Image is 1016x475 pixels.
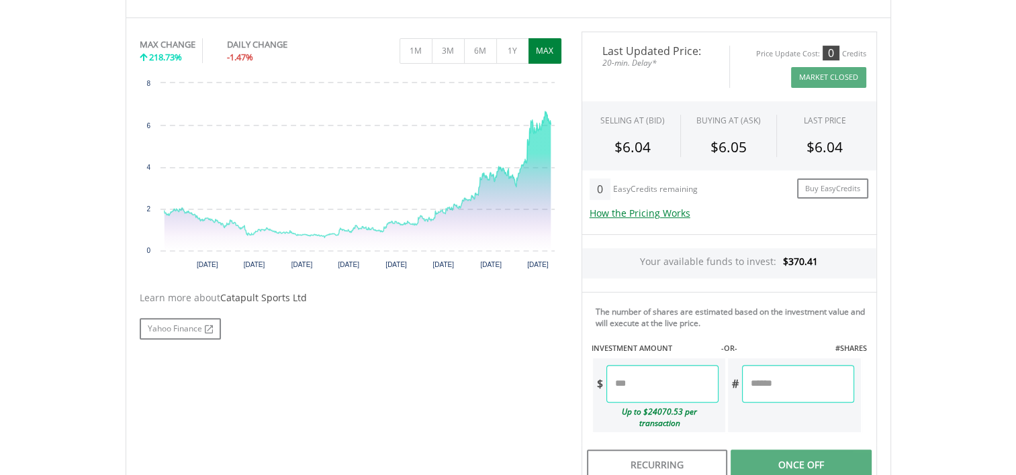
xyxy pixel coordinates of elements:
[227,51,253,63] span: -1.47%
[140,76,561,278] svg: Interactive chart
[592,343,672,354] label: INVESTMENT AMOUNT
[220,291,307,304] span: Catapult Sports Ltd
[696,115,761,126] span: BUYING AT (ASK)
[592,56,719,69] span: 20-min. Delay*
[140,38,195,51] div: MAX CHANGE
[146,164,150,171] text: 4
[146,205,150,213] text: 2
[140,318,221,339] a: Yahoo Finance
[593,403,719,432] div: Up to $24070.53 per transaction
[146,247,150,254] text: 0
[614,138,651,156] span: $6.04
[590,178,610,200] div: 0
[464,38,497,64] button: 6M
[804,115,846,126] div: LAST PRICE
[480,261,502,268] text: [DATE]
[613,184,698,196] div: EasyCredits remaining
[146,122,150,129] text: 6
[243,261,265,268] text: [DATE]
[823,46,839,60] div: 0
[842,49,866,59] div: Credits
[146,80,150,87] text: 8
[797,178,868,199] a: Buy EasyCredits
[710,138,747,156] span: $6.05
[338,261,359,268] text: [DATE]
[196,261,218,268] text: [DATE]
[791,67,866,88] button: Market Closed
[528,38,561,64] button: MAX
[582,248,876,278] div: Your available funds to invest:
[527,261,549,268] text: [DATE]
[432,261,454,268] text: [DATE]
[140,291,561,305] div: Learn more about
[432,38,465,64] button: 3M
[596,306,871,329] div: The number of shares are estimated based on the investment value and will execute at the live price.
[806,138,843,156] span: $6.04
[835,343,866,354] label: #SHARES
[385,261,407,268] text: [DATE]
[149,51,182,63] span: 218.73%
[600,115,665,126] div: SELLING AT (BID)
[592,46,719,56] span: Last Updated Price:
[496,38,529,64] button: 1Y
[291,261,312,268] text: [DATE]
[721,343,737,354] label: -OR-
[593,365,606,403] div: $
[728,365,742,403] div: #
[400,38,432,64] button: 1M
[756,49,820,59] div: Price Update Cost:
[590,207,690,219] a: How the Pricing Works
[227,38,332,51] div: DAILY CHANGE
[140,76,561,278] div: Chart. Highcharts interactive chart.
[783,255,818,268] span: $370.41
